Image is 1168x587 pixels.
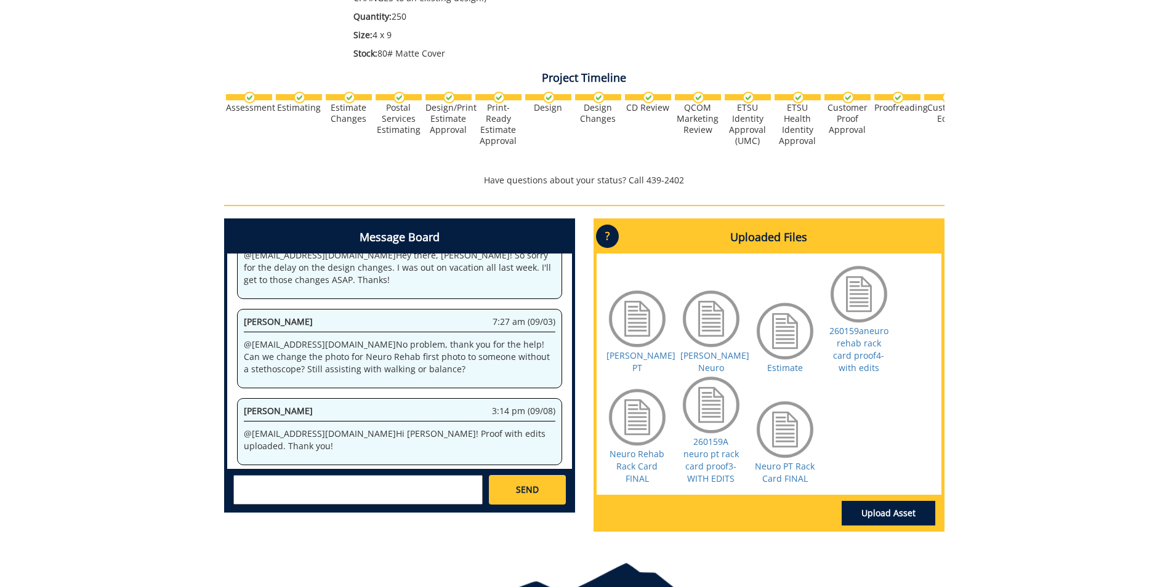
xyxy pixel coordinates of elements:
[493,316,555,328] span: 7:27 am (09/03)
[224,174,944,186] p: Have questions about your status? Call 439-2402
[227,222,572,254] h4: Message Board
[824,102,871,135] div: Customer Proof Approval
[942,92,954,103] img: checkmark
[244,249,555,286] p: @ [EMAIL_ADDRESS][DOMAIN_NAME] Hey there, [PERSON_NAME]! So sorry for the delay on the design cha...
[244,405,313,417] span: [PERSON_NAME]
[725,102,771,146] div: ETSU Identity Approval (UMC)
[675,102,721,135] div: QCOM Marketing Review
[680,349,749,373] a: [PERSON_NAME] Neuro
[353,47,836,60] p: 80# Matte Cover
[326,102,372,124] div: Estimate Changes
[775,102,821,146] div: ETSU Health Identity Approval
[244,338,555,375] p: @ [EMAIL_ADDRESS][DOMAIN_NAME] No problem, thank you for the help! Can we change the photo for Ne...
[353,47,377,59] span: Stock:
[393,92,405,103] img: checkmark
[842,92,854,103] img: checkmark
[625,102,671,113] div: CD Review
[842,501,935,525] a: Upload Asset
[489,475,565,505] a: SEND
[353,10,392,22] span: Quantity:
[829,325,888,373] a: 260159aneuro rehab rack card proof4-with edits
[276,102,322,113] div: Estimating
[493,92,505,103] img: checkmark
[244,428,555,452] p: @ [EMAIL_ADDRESS][DOMAIN_NAME] Hi [PERSON_NAME]! Proof with edits uploaded. Thank you!
[353,10,836,23] p: 250
[892,92,904,103] img: checkmark
[226,102,272,113] div: Assessment
[353,29,373,41] span: Size:
[924,102,970,124] div: Customer Edits
[443,92,455,103] img: checkmark
[792,92,804,103] img: checkmark
[643,92,654,103] img: checkmark
[475,102,522,146] div: Print-Ready Estimate Approval
[693,92,704,103] img: checkmark
[543,92,555,103] img: checkmark
[224,72,944,84] h4: Project Timeline
[244,92,256,103] img: checkmark
[767,362,803,373] a: Estimate
[244,316,313,327] span: [PERSON_NAME]
[344,92,355,103] img: checkmark
[593,92,605,103] img: checkmark
[525,102,571,113] div: Design
[610,448,664,484] a: Neuro Rehab Rack Card FINAL
[575,102,621,124] div: Design Changes
[597,222,941,254] h4: Uploaded Files
[492,405,555,417] span: 3:14 pm (09/08)
[755,460,815,484] a: Neuro PT Rack Card FINAL
[425,102,472,135] div: Design/Print Estimate Approval
[683,436,739,484] a: 260159A neuro pt rack card proof3-WITH EDITS
[606,349,675,373] a: [PERSON_NAME] PT
[233,475,483,505] textarea: messageToSend
[353,29,836,41] p: 4 x 9
[516,484,539,496] span: SEND
[376,102,422,135] div: Postal Services Estimating
[743,92,754,103] img: checkmark
[596,225,619,248] p: ?
[294,92,305,103] img: checkmark
[874,102,920,113] div: Proofreading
